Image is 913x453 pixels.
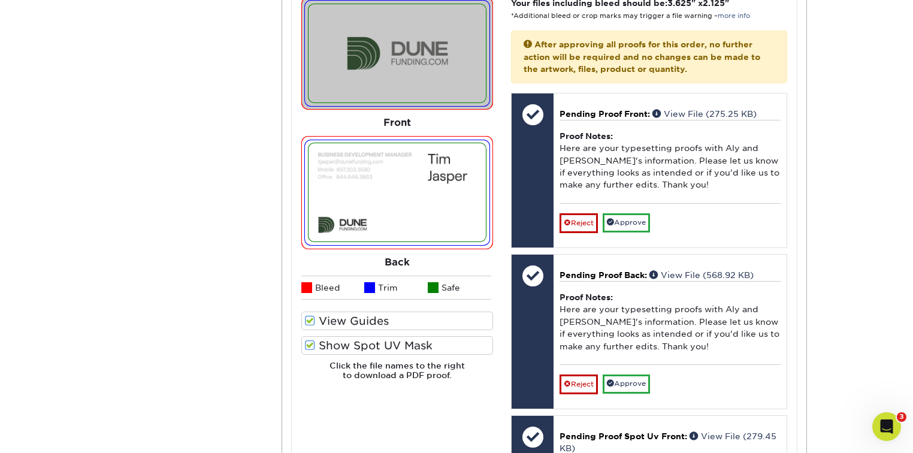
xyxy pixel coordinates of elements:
[560,375,598,394] a: Reject
[301,361,494,390] h6: Click the file names to the right to download a PDF proof.
[301,110,494,136] div: Front
[560,281,781,364] div: Here are your typesetting proofs with Aly and [PERSON_NAME]'s information. Please let us know if ...
[897,412,906,422] span: 3
[652,109,757,119] a: View File (275.25 KB)
[301,336,494,355] label: Show Spot UV Mask
[560,109,650,119] span: Pending Proof Front:
[560,120,781,203] div: Here are your typesetting proofs with Aly and [PERSON_NAME]'s information. Please let us know if ...
[560,270,647,280] span: Pending Proof Back:
[560,213,598,232] a: Reject
[603,375,650,393] a: Approve
[511,12,750,20] small: *Additional bleed or crop marks may trigger a file warning –
[560,431,687,441] span: Pending Proof Spot Uv Front:
[603,213,650,232] a: Approve
[560,131,613,141] strong: Proof Notes:
[301,276,365,300] li: Bleed
[524,40,760,74] strong: After approving all proofs for this order, no further action will be required and no changes can ...
[560,292,613,302] strong: Proof Notes:
[718,12,750,20] a: more info
[301,312,494,330] label: View Guides
[301,249,494,276] div: Back
[649,270,754,280] a: View File (568.92 KB)
[428,276,491,300] li: Safe
[364,276,428,300] li: Trim
[872,412,901,441] iframe: Intercom live chat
